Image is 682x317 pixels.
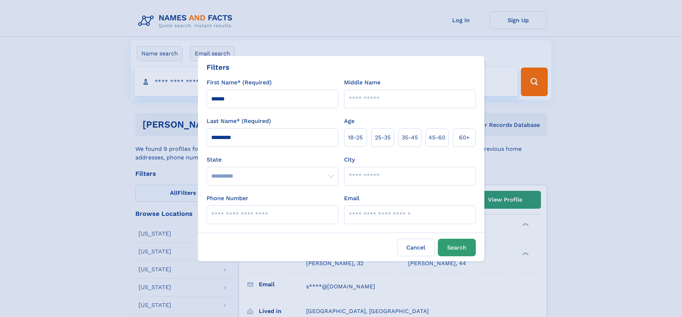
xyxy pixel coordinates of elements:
span: 25‑35 [375,133,391,142]
span: 60+ [459,133,470,142]
label: State [207,155,338,164]
span: 35‑45 [402,133,418,142]
label: Middle Name [344,78,381,87]
span: 18‑25 [348,133,363,142]
label: Email [344,194,359,203]
label: Age [344,117,354,125]
label: Phone Number [207,194,248,203]
label: Last Name* (Required) [207,117,271,125]
button: Search [438,239,476,256]
label: First Name* (Required) [207,78,272,87]
div: Filters [207,62,229,73]
label: City [344,155,355,164]
span: 45‑60 [429,133,445,142]
label: Cancel [397,239,435,256]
